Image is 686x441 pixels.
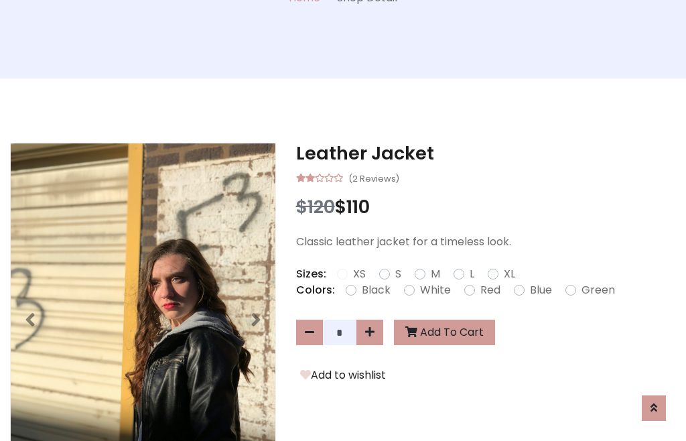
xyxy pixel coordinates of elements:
span: $120 [296,194,335,219]
label: White [420,282,451,298]
h3: Leather Jacket [296,143,676,164]
label: Green [581,282,615,298]
label: L [470,266,474,282]
p: Colors: [296,282,335,298]
span: 110 [346,194,370,219]
label: S [395,266,401,282]
label: XL [504,266,515,282]
p: Classic leather jacket for a timeless look. [296,234,676,250]
label: Red [480,282,500,298]
label: XS [353,266,366,282]
button: Add to wishlist [296,367,390,384]
p: Sizes: [296,266,326,282]
label: Blue [530,282,552,298]
small: (2 Reviews) [348,170,399,186]
button: Add To Cart [394,320,495,345]
label: M [431,266,440,282]
h3: $ [296,196,676,218]
label: Black [362,282,391,298]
